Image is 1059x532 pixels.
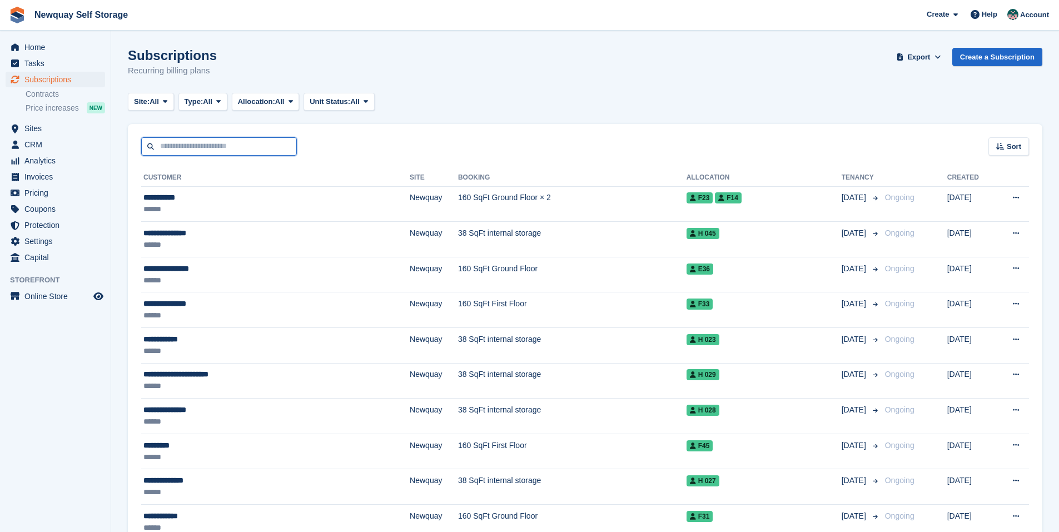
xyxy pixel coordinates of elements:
[6,169,105,185] a: menu
[687,405,719,416] span: H 028
[30,6,132,24] a: Newquay Self Storage
[842,263,868,275] span: [DATE]
[687,169,842,187] th: Allocation
[907,52,930,63] span: Export
[458,434,687,469] td: 160 SqFt First Floor
[947,363,995,399] td: [DATE]
[842,192,868,203] span: [DATE]
[128,93,174,111] button: Site: All
[128,48,217,63] h1: Subscriptions
[687,263,713,275] span: E36
[947,399,995,434] td: [DATE]
[885,476,914,485] span: Ongoing
[458,399,687,434] td: 38 SqFt internal storage
[687,511,713,522] span: F31
[927,9,949,20] span: Create
[26,102,105,114] a: Price increases NEW
[687,440,713,451] span: F45
[410,434,458,469] td: Newquay
[687,475,719,486] span: H 027
[6,217,105,233] a: menu
[687,299,713,310] span: F33
[885,511,914,520] span: Ongoing
[885,193,914,202] span: Ongoing
[185,96,203,107] span: Type:
[92,290,105,303] a: Preview store
[24,233,91,249] span: Settings
[952,48,1042,66] a: Create a Subscription
[232,93,300,111] button: Allocation: All
[947,186,995,222] td: [DATE]
[410,169,458,187] th: Site
[458,169,687,187] th: Booking
[947,292,995,328] td: [DATE]
[947,169,995,187] th: Created
[6,39,105,55] a: menu
[24,137,91,152] span: CRM
[6,72,105,87] a: menu
[458,292,687,328] td: 160 SqFt First Floor
[304,93,374,111] button: Unit Status: All
[410,186,458,222] td: Newquay
[128,64,217,77] p: Recurring billing plans
[141,169,410,187] th: Customer
[947,469,995,505] td: [DATE]
[6,185,105,201] a: menu
[842,510,868,522] span: [DATE]
[24,250,91,265] span: Capital
[885,228,914,237] span: Ongoing
[458,469,687,505] td: 38 SqFt internal storage
[1020,9,1049,21] span: Account
[6,289,105,304] a: menu
[24,56,91,71] span: Tasks
[6,233,105,249] a: menu
[842,440,868,451] span: [DATE]
[715,192,742,203] span: F14
[458,328,687,364] td: 38 SqFt internal storage
[6,137,105,152] a: menu
[885,264,914,273] span: Ongoing
[842,298,868,310] span: [DATE]
[894,48,943,66] button: Export
[885,441,914,450] span: Ongoing
[410,328,458,364] td: Newquay
[134,96,150,107] span: Site:
[178,93,227,111] button: Type: All
[947,222,995,257] td: [DATE]
[24,153,91,168] span: Analytics
[842,227,868,239] span: [DATE]
[238,96,275,107] span: Allocation:
[947,434,995,469] td: [DATE]
[410,222,458,257] td: Newquay
[6,121,105,136] a: menu
[947,257,995,292] td: [DATE]
[410,363,458,399] td: Newquay
[885,299,914,308] span: Ongoing
[410,292,458,328] td: Newquay
[24,121,91,136] span: Sites
[687,369,719,380] span: H 029
[26,103,79,113] span: Price increases
[24,185,91,201] span: Pricing
[458,363,687,399] td: 38 SqFt internal storage
[24,169,91,185] span: Invoices
[687,334,719,345] span: H 023
[6,250,105,265] a: menu
[24,289,91,304] span: Online Store
[26,89,105,100] a: Contracts
[687,228,719,239] span: H 045
[687,192,713,203] span: F23
[842,404,868,416] span: [DATE]
[885,405,914,414] span: Ongoing
[9,7,26,23] img: stora-icon-8386f47178a22dfd0bd8f6a31ec36ba5ce8667c1dd55bd0f319d3a0aa187defe.svg
[24,39,91,55] span: Home
[982,9,997,20] span: Help
[6,201,105,217] a: menu
[1007,9,1018,20] img: Tina
[842,334,868,345] span: [DATE]
[410,399,458,434] td: Newquay
[150,96,159,107] span: All
[842,169,881,187] th: Tenancy
[275,96,285,107] span: All
[6,56,105,71] a: menu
